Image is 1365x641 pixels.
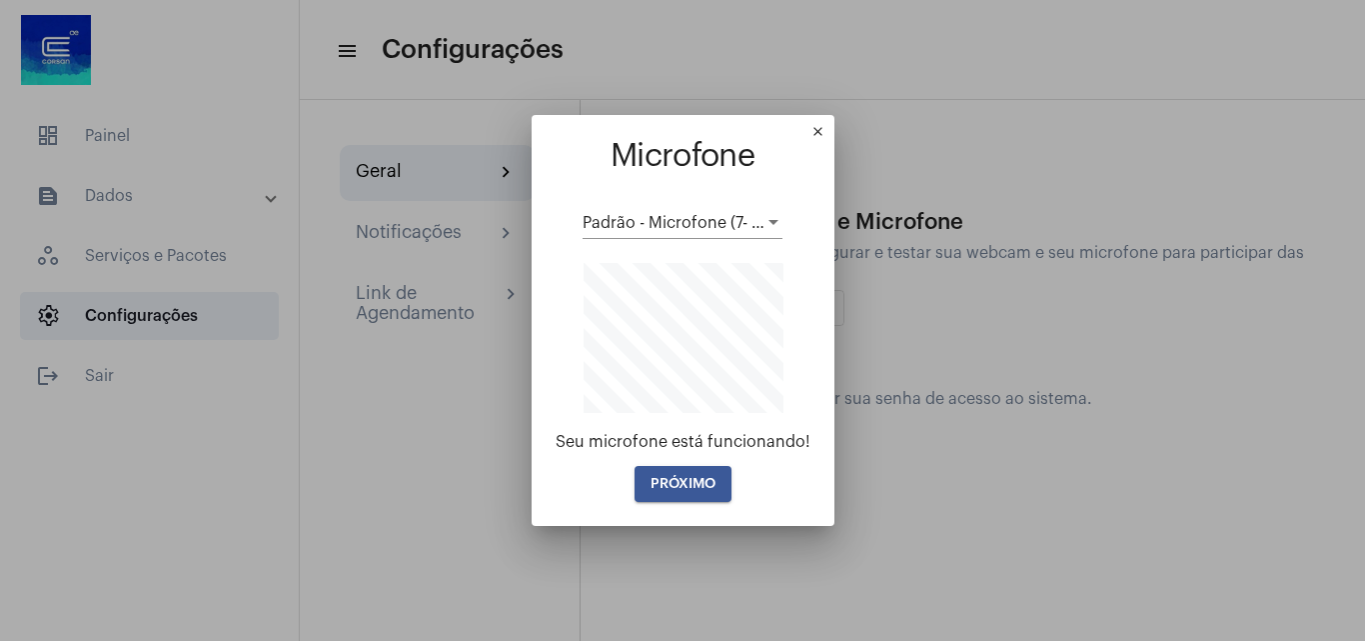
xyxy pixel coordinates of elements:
button: PRÓXIMO [635,466,731,502]
h1: Microfone [556,139,810,174]
mat-icon: close [810,124,834,148]
div: Seu microfone está funcionando! [556,433,810,451]
span: Padrão - Microfone (7- Top Use USB) (0d8c:0014) [583,215,948,231]
span: PRÓXIMO [651,477,715,491]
